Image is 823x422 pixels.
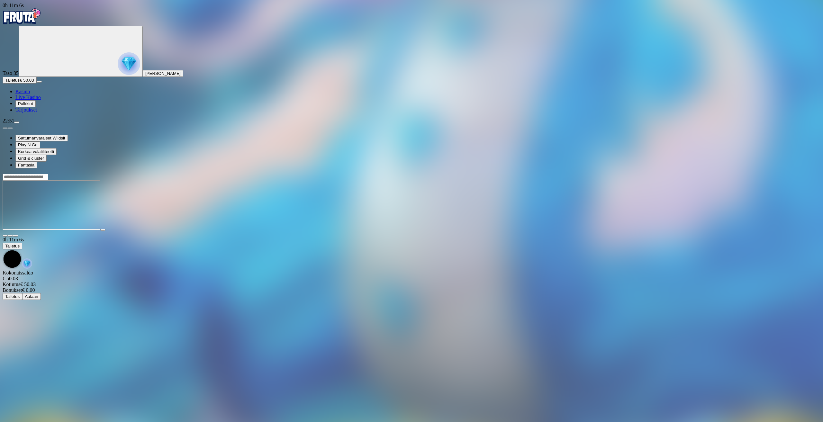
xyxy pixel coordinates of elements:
[3,174,48,180] input: Search
[14,121,19,123] button: menu
[13,235,18,237] button: fullscreen icon
[18,136,65,140] span: Sattumanvaraiset Wildsit
[19,26,143,77] button: reward progress
[3,235,8,237] button: close icon
[18,142,38,147] span: Play N Go
[3,282,820,287] div: € 50.03
[25,294,38,299] span: Aulaan
[145,71,181,76] span: [PERSON_NAME]
[22,258,32,269] img: reward-icon
[5,78,20,83] span: Talletus
[3,77,37,84] button: Talletusplus icon€ 50.03
[3,293,22,300] button: Talletus
[3,89,820,113] nav: Main menu
[118,52,140,75] img: reward progress
[15,94,41,100] a: Live Kasino
[3,282,20,287] span: Kotiutus
[3,3,24,8] span: user session time
[3,243,22,249] button: Talletus
[3,180,100,230] iframe: Legend of the Ice Dragon
[15,100,36,107] button: Palkkiot
[15,135,68,141] button: Sattumanvaraiset Wildsit
[5,244,20,248] span: Talletus
[15,162,37,168] button: Fantasia
[8,235,13,237] button: chevron-down icon
[15,155,47,162] button: Grid & cluster
[3,127,8,129] button: prev slide
[18,156,44,161] span: Grid & cluster
[18,101,33,106] span: Palkkiot
[100,229,105,231] button: play icon
[15,141,40,148] button: Play N Go
[3,237,24,242] span: user session time
[3,20,41,25] a: Fruta
[3,270,820,300] div: Game menu content
[3,287,820,293] div: € 0.00
[3,118,14,123] span: 22:51
[3,270,820,282] div: Kokonaissaldo
[3,276,820,282] div: € 50.03
[22,293,41,300] button: Aulaan
[18,163,34,167] span: Fantasia
[15,107,37,112] a: Tarjoukset
[143,70,183,77] button: [PERSON_NAME]
[18,149,54,154] span: Korkea volatiliteetti
[3,8,820,113] nav: Primary
[3,237,820,270] div: Game menu
[15,89,30,94] a: Kasino
[5,294,20,299] span: Talletus
[3,287,22,293] span: Bonukset
[37,81,42,83] button: menu
[3,8,41,24] img: Fruta
[15,148,57,155] button: Korkea volatiliteetti
[3,70,19,76] span: Taso 35
[8,127,13,129] button: next slide
[20,78,34,83] span: € 50.03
